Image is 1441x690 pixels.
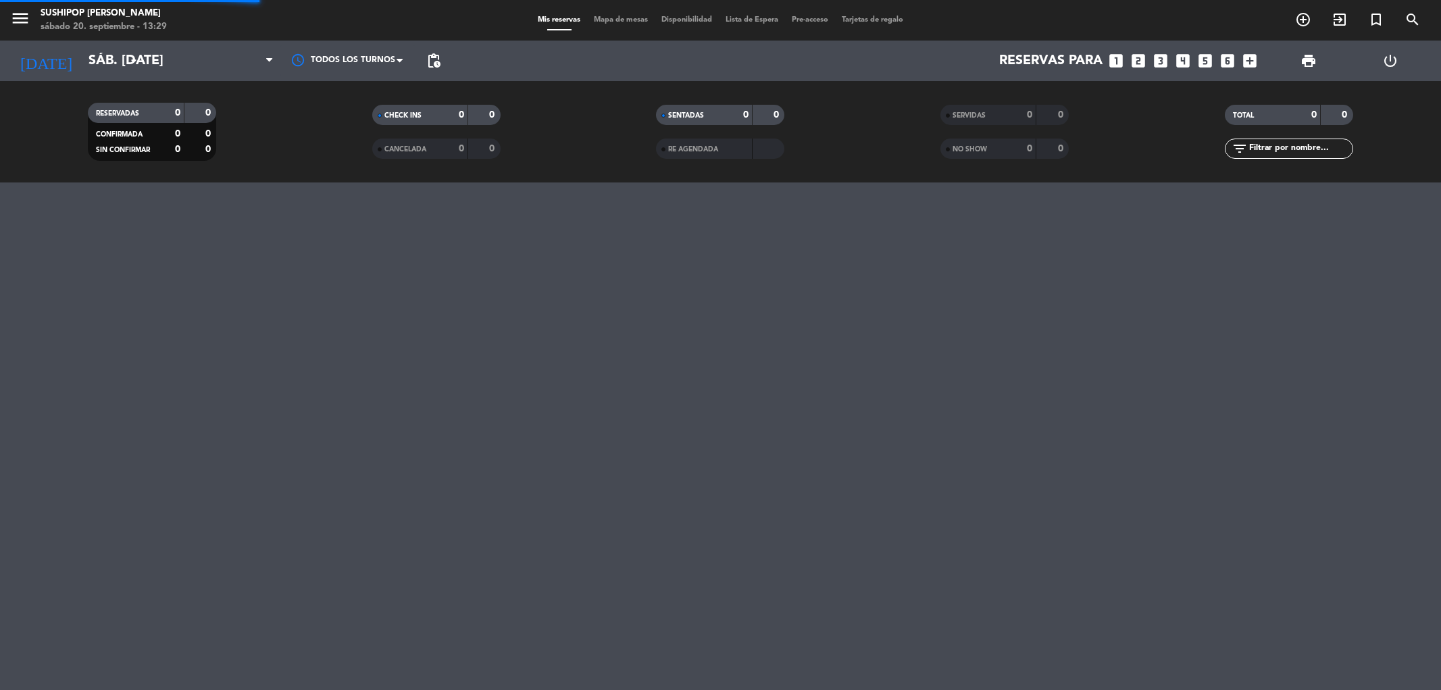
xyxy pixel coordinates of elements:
[785,16,835,24] span: Pre-acceso
[587,16,655,24] span: Mapa de mesas
[1368,11,1384,28] i: turned_in_not
[1342,110,1350,120] strong: 0
[953,146,987,153] span: NO SHOW
[1219,52,1236,70] i: looks_6
[1382,53,1398,69] i: power_settings_new
[953,112,986,119] span: SERVIDAS
[1405,11,1421,28] i: search
[384,112,422,119] span: CHECK INS
[205,129,213,139] strong: 0
[175,129,180,139] strong: 0
[489,144,497,153] strong: 0
[655,16,719,24] span: Disponibilidad
[774,110,782,120] strong: 0
[1295,11,1311,28] i: add_circle_outline
[835,16,910,24] span: Tarjetas de regalo
[1027,144,1032,153] strong: 0
[41,20,167,34] div: sábado 20. septiembre - 13:29
[1152,52,1169,70] i: looks_3
[1107,52,1125,70] i: looks_one
[1311,110,1317,120] strong: 0
[1349,41,1431,81] div: LOG OUT
[96,131,143,138] span: CONFIRMADA
[1130,52,1147,70] i: looks_two
[205,145,213,154] strong: 0
[1248,141,1352,156] input: Filtrar por nombre...
[205,108,213,118] strong: 0
[531,16,587,24] span: Mis reservas
[1232,141,1248,157] i: filter_list
[489,110,497,120] strong: 0
[743,110,749,120] strong: 0
[10,8,30,33] button: menu
[1027,110,1032,120] strong: 0
[1058,144,1066,153] strong: 0
[1196,52,1214,70] i: looks_5
[1241,52,1259,70] i: add_box
[1058,110,1066,120] strong: 0
[96,147,150,153] span: SIN CONFIRMAR
[1332,11,1348,28] i: exit_to_app
[10,8,30,28] i: menu
[1300,53,1317,69] span: print
[1233,112,1254,119] span: TOTAL
[459,110,464,120] strong: 0
[999,53,1103,69] span: Reservas para
[668,112,704,119] span: SENTADAS
[1174,52,1192,70] i: looks_4
[10,46,82,76] i: [DATE]
[668,146,718,153] span: RE AGENDADA
[41,7,167,20] div: Sushipop [PERSON_NAME]
[175,145,180,154] strong: 0
[459,144,464,153] strong: 0
[175,108,180,118] strong: 0
[96,110,139,117] span: RESERVADAS
[426,53,442,69] span: pending_actions
[719,16,785,24] span: Lista de Espera
[126,53,142,69] i: arrow_drop_down
[384,146,426,153] span: CANCELADA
